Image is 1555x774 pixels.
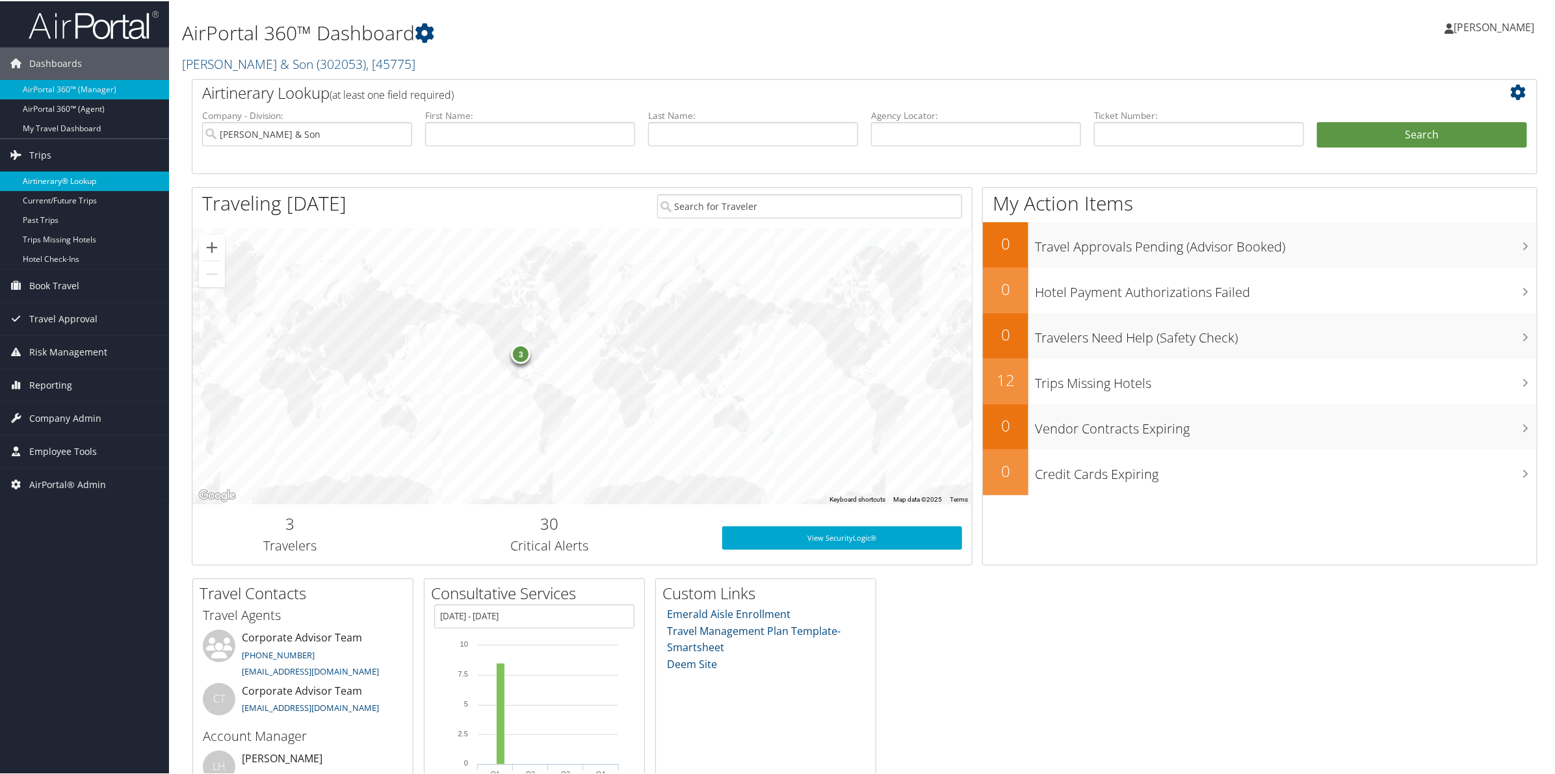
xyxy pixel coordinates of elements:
[983,403,1537,448] a: 0Vendor Contracts Expiring
[460,639,468,647] tspan: 10
[242,664,379,676] a: [EMAIL_ADDRESS][DOMAIN_NAME]
[983,322,1028,344] h2: 0
[1454,19,1534,33] span: [PERSON_NAME]
[458,729,468,736] tspan: 2.5
[830,494,885,503] button: Keyboard shortcuts
[29,268,79,301] span: Book Travel
[203,726,403,744] h3: Account Manager
[1444,6,1547,45] a: [PERSON_NAME]
[464,758,468,766] tspan: 0
[29,8,159,39] img: airportal-logo.png
[29,434,97,467] span: Employee Tools
[871,108,1081,121] label: Agency Locator:
[983,448,1537,494] a: 0Credit Cards Expiring
[29,138,51,170] span: Trips
[648,108,858,121] label: Last Name:
[983,413,1028,435] h2: 0
[668,623,841,654] a: Travel Management Plan Template- Smartsheet
[983,221,1537,266] a: 0Travel Approvals Pending (Advisor Booked)
[242,701,379,712] a: [EMAIL_ADDRESS][DOMAIN_NAME]
[182,18,1092,45] h1: AirPortal 360™ Dashboard
[196,682,410,724] li: Corporate Advisor Team
[29,368,72,400] span: Reporting
[196,628,410,682] li: Corporate Advisor Team
[1035,458,1537,482] h3: Credit Cards Expiring
[29,335,107,367] span: Risk Management
[397,511,703,534] h2: 30
[196,486,239,503] a: Open this area in Google Maps (opens a new window)
[983,357,1537,403] a: 12Trips Missing Hotels
[317,54,366,71] span: ( 302053 )
[29,401,101,433] span: Company Admin
[202,535,378,554] h3: Travelers
[202,81,1415,103] h2: Airtinerary Lookup
[722,525,963,548] a: View SecurityLogic®
[366,54,415,71] span: , [ 45775 ]
[196,486,239,503] img: Google
[657,193,963,217] input: Search for Traveler
[983,266,1537,312] a: 0Hotel Payment Authorizations Failed
[950,495,968,502] a: Terms (opens in new tab)
[29,467,106,500] span: AirPortal® Admin
[1035,276,1537,300] h3: Hotel Payment Authorizations Failed
[983,312,1537,357] a: 0Travelers Need Help (Safety Check)
[668,656,718,670] a: Deem Site
[893,495,942,502] span: Map data ©2025
[203,605,403,623] h3: Travel Agents
[202,188,346,216] h1: Traveling [DATE]
[983,231,1028,253] h2: 0
[983,368,1028,390] h2: 12
[202,511,378,534] h2: 3
[1035,412,1537,437] h3: Vendor Contracts Expiring
[200,581,413,603] h2: Travel Contacts
[425,108,635,121] label: First Name:
[983,459,1028,481] h2: 0
[202,108,412,121] label: Company - Division:
[242,648,315,660] a: [PHONE_NUMBER]
[203,682,235,714] div: CT
[983,277,1028,299] h2: 0
[1035,321,1537,346] h3: Travelers Need Help (Safety Check)
[1317,121,1527,147] button: Search
[983,188,1537,216] h1: My Action Items
[662,581,876,603] h2: Custom Links
[29,302,98,334] span: Travel Approval
[464,699,468,706] tspan: 5
[29,46,82,79] span: Dashboards
[1035,367,1537,391] h3: Trips Missing Hotels
[668,606,791,620] a: Emerald Aisle Enrollment
[397,535,703,554] h3: Critical Alerts
[199,233,225,259] button: Zoom in
[1035,230,1537,255] h3: Travel Approvals Pending (Advisor Booked)
[458,669,468,677] tspan: 7.5
[330,86,454,101] span: (at least one field required)
[511,343,530,363] div: 3
[199,260,225,286] button: Zoom out
[1094,108,1304,121] label: Ticket Number:
[182,54,415,71] a: [PERSON_NAME] & Son
[431,581,644,603] h2: Consultative Services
